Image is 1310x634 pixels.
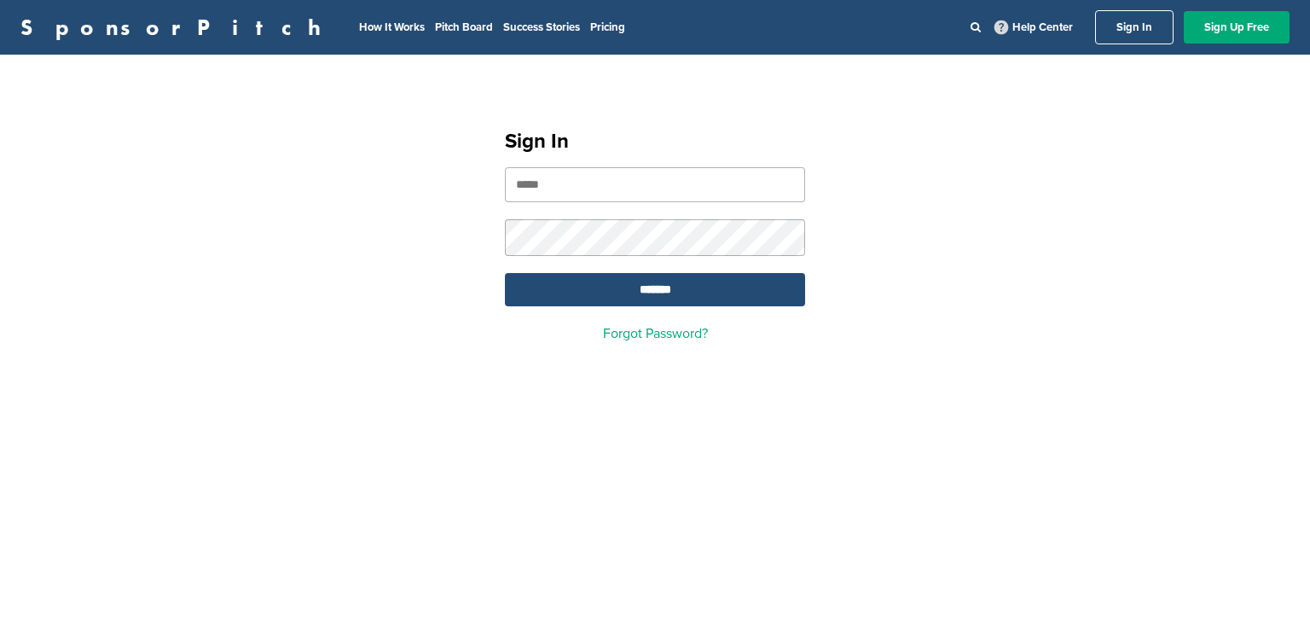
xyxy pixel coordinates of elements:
h1: Sign In [505,126,805,157]
a: Pitch Board [435,20,493,34]
a: SponsorPitch [20,16,332,38]
a: Success Stories [503,20,580,34]
a: Pricing [590,20,625,34]
a: Sign In [1095,10,1174,44]
a: Help Center [991,17,1076,38]
a: How It Works [359,20,425,34]
a: Sign Up Free [1184,11,1290,44]
a: Forgot Password? [603,325,708,342]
